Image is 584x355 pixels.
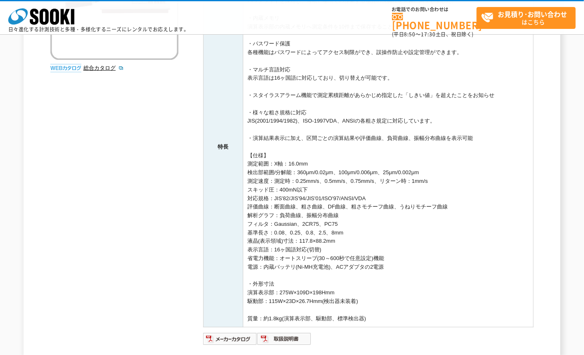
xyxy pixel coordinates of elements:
span: 8:50 [404,31,416,38]
span: はこちら [481,7,575,28]
img: webカタログ [50,64,81,72]
span: お電話でのお問い合わせは [392,7,477,12]
a: 総合カタログ [83,65,124,71]
a: メーカーカタログ [203,338,257,344]
a: お見積り･お問い合わせはこちら [477,7,576,29]
span: 17:30 [421,31,436,38]
img: 取扱説明書 [257,332,311,346]
a: 取扱説明書 [257,338,311,344]
p: 日々進化する計測技術と多種・多様化するニーズにレンタルでお応えします。 [8,27,189,32]
strong: お見積り･お問い合わせ [498,9,567,19]
a: [PHONE_NUMBER] [392,13,477,30]
img: メーカーカタログ [203,332,257,346]
span: (平日 ～ 土日、祝日除く) [392,31,474,38]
